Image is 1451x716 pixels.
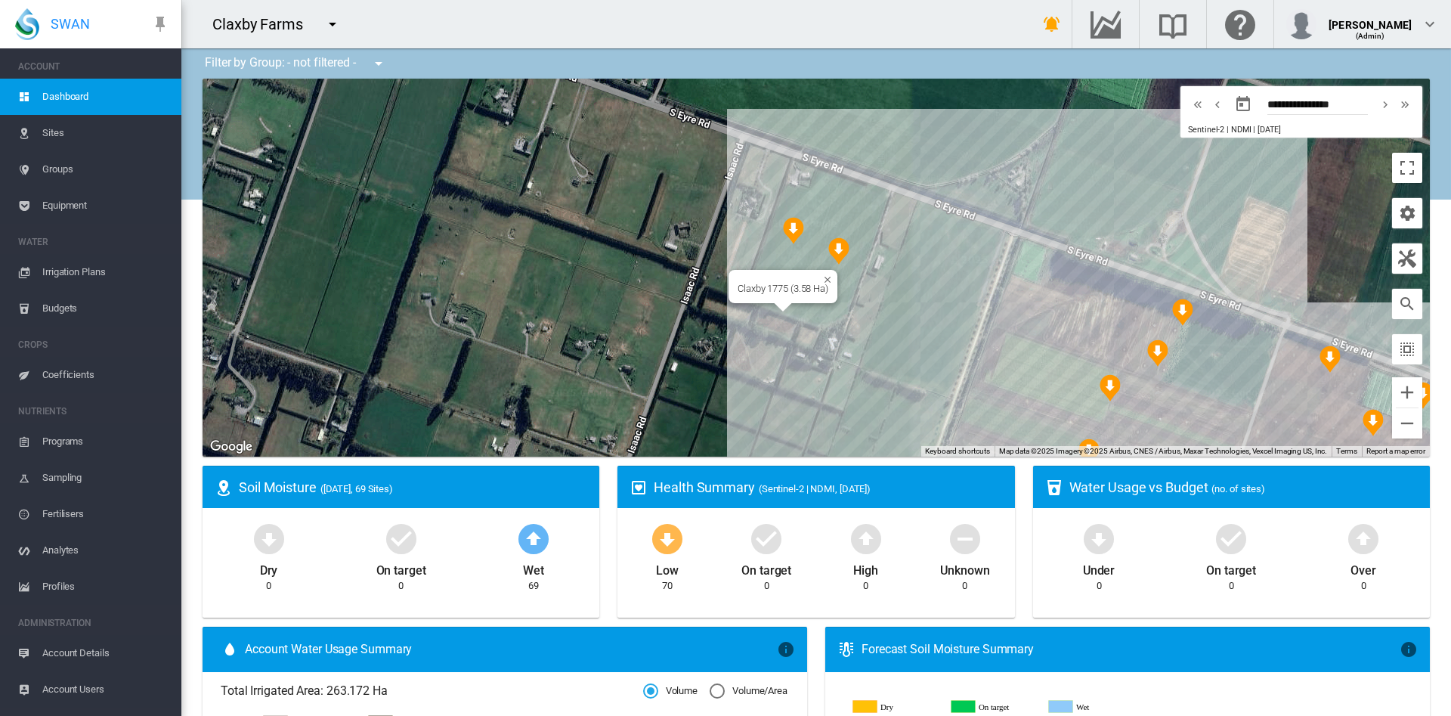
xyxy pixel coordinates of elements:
md-icon: icon-thermometer-lines [837,640,855,659]
span: | [DATE] [1253,125,1280,135]
md-icon: Search the knowledge base [1155,15,1191,33]
md-icon: icon-information [777,640,795,659]
md-icon: icon-bell-ring [1043,15,1061,33]
button: Zoom out [1392,408,1422,439]
g: Wet [1049,700,1135,714]
button: Close [818,270,828,281]
button: icon-select-all [1392,334,1422,364]
md-icon: icon-chevron-right [1377,95,1394,113]
img: SWAN-Landscape-Logo-Colour-drop.png [15,8,39,40]
md-icon: icon-chevron-double-left [1190,95,1206,113]
button: icon-chevron-double-right [1395,95,1415,113]
div: NDMI: Claxby BRP16 [1100,374,1121,401]
div: 0 [1361,579,1366,593]
span: Irrigation Plans [42,254,169,290]
md-icon: icon-heart-box-outline [630,479,648,497]
md-icon: icon-menu-down [370,54,388,73]
md-icon: icon-arrow-down-bold-circle [251,520,287,556]
div: Under [1083,556,1115,579]
button: icon-chevron-left [1208,95,1227,113]
md-icon: icon-checkbox-marked-circle [1213,520,1249,556]
div: Filter by Group: - not filtered - [193,48,398,79]
md-radio-button: Volume/Area [710,684,787,699]
md-icon: icon-pin [151,15,169,33]
span: Dashboard [42,79,169,115]
span: Equipment [42,188,169,224]
div: NDMI: Claxby BRP1_NE [1412,382,1434,409]
button: Toggle fullscreen view [1392,153,1422,183]
div: 0 [962,579,967,593]
div: 0 [764,579,769,593]
div: Forecast Soil Moisture Summary [862,641,1400,658]
span: Total Irrigated Area: 263.172 Ha [221,683,643,699]
span: Profiles [42,569,169,605]
md-icon: icon-cog [1398,204,1416,222]
span: CROPS [18,333,169,357]
button: md-calendar [1228,89,1258,119]
span: NUTRIENTS [18,399,169,423]
div: Low [656,556,679,579]
div: NDMI: Claxby BRP16_North [1172,299,1193,326]
span: Account Water Usage Summary [245,641,777,658]
div: NDMI: Claxby BRP16_South [1147,339,1168,367]
md-icon: icon-select-all [1398,340,1416,358]
md-icon: icon-checkbox-marked-circle [748,520,784,556]
span: (no. of sites) [1211,483,1265,494]
span: Programs [42,423,169,460]
md-icon: icon-menu-down [323,15,342,33]
div: Water Usage vs Budget [1069,478,1418,497]
span: Account Details [42,635,169,671]
span: ADMINISTRATION [18,611,169,635]
div: 0 [398,579,404,593]
div: 0 [266,579,271,593]
md-icon: icon-arrow-down-bold-circle [649,520,685,556]
div: Claxby 1775 (3.58 Ha) [738,283,828,294]
md-icon: Go to the Data Hub [1087,15,1124,33]
button: icon-menu-down [364,48,394,79]
div: 0 [1229,579,1234,593]
div: Health Summary [654,478,1002,497]
span: (Admin) [1356,32,1385,40]
span: SWAN [51,14,90,33]
div: NDMI: Claxby BRP1_South [1363,409,1384,436]
div: NDMI: Claxby 1763 [828,237,849,265]
md-icon: icon-arrow-up-bold-circle [515,520,552,556]
a: Open this area in Google Maps (opens a new window) [206,437,256,457]
md-icon: icon-arrow-up-bold-circle [1345,520,1381,556]
div: NDMI: Claxby 1775 [783,217,804,244]
md-icon: icon-cup-water [1045,479,1063,497]
div: NDMI: Claxby BRP15 [1078,439,1100,466]
a: Terms [1336,447,1357,455]
md-icon: icon-chevron-left [1209,95,1226,113]
span: Fertilisers [42,496,169,532]
span: Sentinel-2 | NDMI [1188,125,1251,135]
button: icon-magnify [1392,289,1422,319]
md-icon: icon-magnify [1398,295,1416,313]
span: Analytes [42,532,169,569]
md-icon: icon-arrow-down-bold-circle [1081,520,1117,556]
md-icon: icon-arrow-up-bold-circle [848,520,884,556]
md-icon: Click here for help [1222,15,1258,33]
md-radio-button: Volume [643,684,698,699]
div: 69 [528,579,539,593]
md-icon: icon-map-marker-radius [215,479,233,497]
a: Report a map error [1366,447,1425,455]
div: 0 [863,579,868,593]
md-icon: icon-chevron-down [1421,15,1439,33]
div: 0 [1097,579,1102,593]
button: icon-menu-down [317,9,348,39]
md-icon: icon-water [221,640,239,659]
span: ([DATE], 69 Sites) [320,483,393,494]
g: Dry [853,700,939,714]
img: Google [206,437,256,457]
button: Zoom in [1392,377,1422,408]
button: icon-bell-ring [1037,9,1067,39]
div: On target [376,556,426,579]
div: Unknown [940,556,989,579]
button: Keyboard shortcuts [925,446,990,457]
div: On target [1206,556,1256,579]
span: (Sentinel-2 | NDMI, [DATE]) [759,483,871,494]
span: Map data ©2025 Imagery ©2025 Airbus, CNES / Airbus, Maxar Technologies, Vexcel Imaging US, Inc. [999,447,1328,455]
md-icon: icon-information [1400,640,1418,659]
span: Sampling [42,460,169,496]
